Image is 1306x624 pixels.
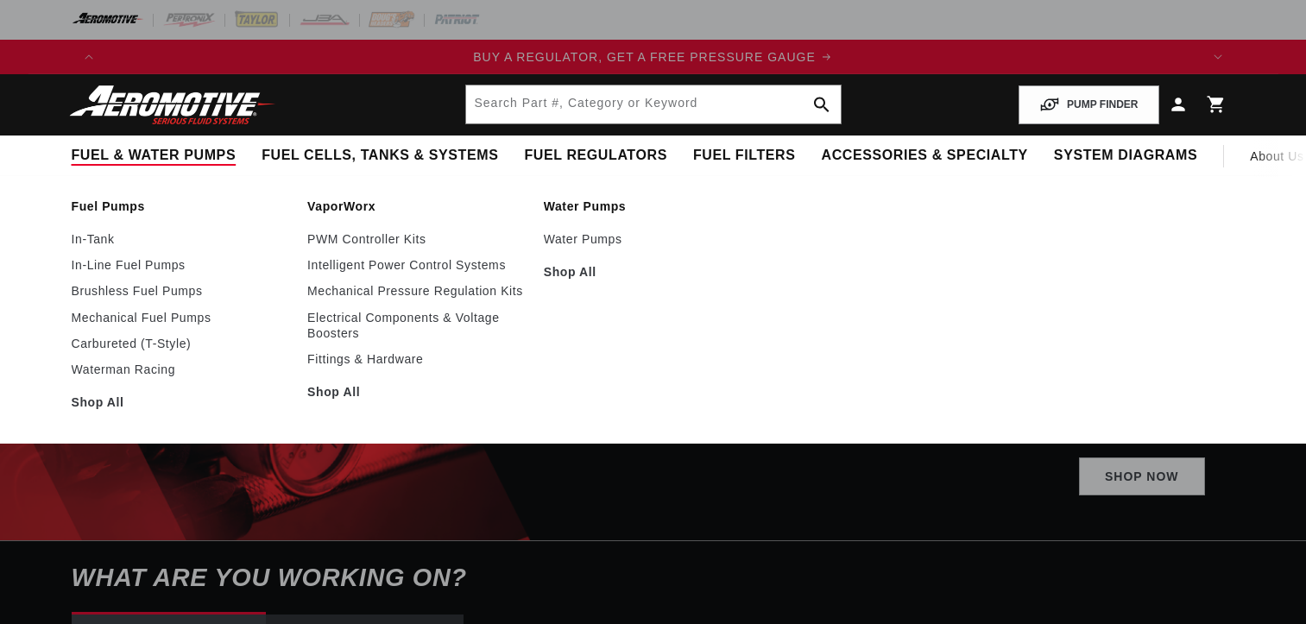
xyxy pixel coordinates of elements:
[466,85,841,123] input: Search by Part Number, Category or Keyword
[72,336,291,351] a: Carbureted (T-Style)
[249,136,511,176] summary: Fuel Cells, Tanks & Systems
[59,136,249,176] summary: Fuel & Water Pumps
[28,541,1278,615] h6: What are you working on?
[72,362,291,377] a: Waterman Racing
[809,136,1041,176] summary: Accessories & Specialty
[680,136,809,176] summary: Fuel Filters
[307,231,527,247] a: PWM Controller Kits
[106,47,1201,66] div: 1 of 4
[72,231,291,247] a: In-Tank
[72,147,237,165] span: Fuel & Water Pumps
[307,384,527,400] a: Shop All
[1019,85,1158,124] button: PUMP FINDER
[511,136,679,176] summary: Fuel Regulators
[307,257,527,273] a: Intelligent Power Control Systems
[803,85,841,123] button: search button
[1054,147,1197,165] span: System Diagrams
[544,231,763,247] a: Water Pumps
[544,264,763,280] a: Shop All
[1201,40,1235,74] button: Translation missing: en.sections.announcements.next_announcement
[307,199,527,214] a: VaporWorx
[693,147,796,165] span: Fuel Filters
[65,85,281,125] img: Aeromotive
[72,310,291,325] a: Mechanical Fuel Pumps
[72,257,291,273] a: In-Line Fuel Pumps
[307,351,527,367] a: Fittings & Hardware
[72,40,106,74] button: Translation missing: en.sections.announcements.previous_announcement
[307,310,527,341] a: Electrical Components & Voltage Boosters
[822,147,1028,165] span: Accessories & Specialty
[72,199,291,214] a: Fuel Pumps
[473,50,816,64] span: BUY A REGULATOR, GET A FREE PRESSURE GAUGE
[307,283,527,299] a: Mechanical Pressure Regulation Kits
[72,283,291,299] a: Brushless Fuel Pumps
[72,394,291,410] a: Shop All
[1250,149,1303,163] span: About Us
[524,147,666,165] span: Fuel Regulators
[106,47,1201,66] div: Announcement
[262,147,498,165] span: Fuel Cells, Tanks & Systems
[28,40,1278,74] slideshow-component: Translation missing: en.sections.announcements.announcement_bar
[544,199,763,214] a: Water Pumps
[1079,457,1205,496] a: Shop Now
[1041,136,1210,176] summary: System Diagrams
[106,47,1201,66] a: BUY A REGULATOR, GET A FREE PRESSURE GAUGE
